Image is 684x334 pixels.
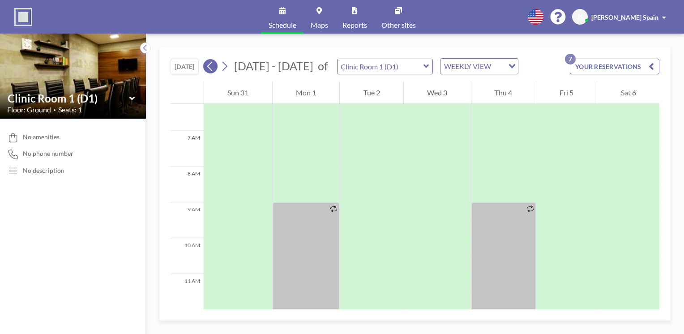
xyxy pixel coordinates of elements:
div: Tue 2 [340,81,403,104]
div: 8 AM [171,167,204,202]
div: Wed 3 [404,81,471,104]
input: Search for option [494,60,503,72]
span: Other sites [381,21,416,29]
span: Schedule [269,21,296,29]
span: • [53,107,56,113]
span: Seats: 1 [58,105,82,114]
div: Sun 31 [204,81,272,104]
span: of [318,59,328,73]
div: Search for option [440,59,518,74]
div: Thu 4 [471,81,536,104]
span: No phone number [23,150,73,158]
span: [DATE] - [DATE] [234,59,313,73]
p: 7 [565,54,576,64]
div: 11 AM [171,274,204,310]
div: Mon 1 [273,81,340,104]
span: JS [577,13,583,21]
div: 7 AM [171,131,204,167]
button: YOUR RESERVATIONS7 [570,59,659,74]
span: Floor: Ground [7,105,51,114]
div: 9 AM [171,202,204,238]
span: No amenities [23,133,60,141]
div: 10 AM [171,238,204,274]
span: Reports [342,21,367,29]
span: WEEKLY VIEW [442,60,493,72]
input: Clinic Room 1 (D1) [8,92,129,105]
span: Maps [311,21,328,29]
div: Fri 5 [536,81,597,104]
div: No description [23,167,64,175]
img: organization-logo [14,8,32,26]
span: [PERSON_NAME] Spain [591,13,658,21]
div: 6 AM [171,95,204,131]
button: [DATE] [171,59,199,74]
div: Sat 6 [597,81,659,104]
input: Clinic Room 1 (D1) [338,59,423,74]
